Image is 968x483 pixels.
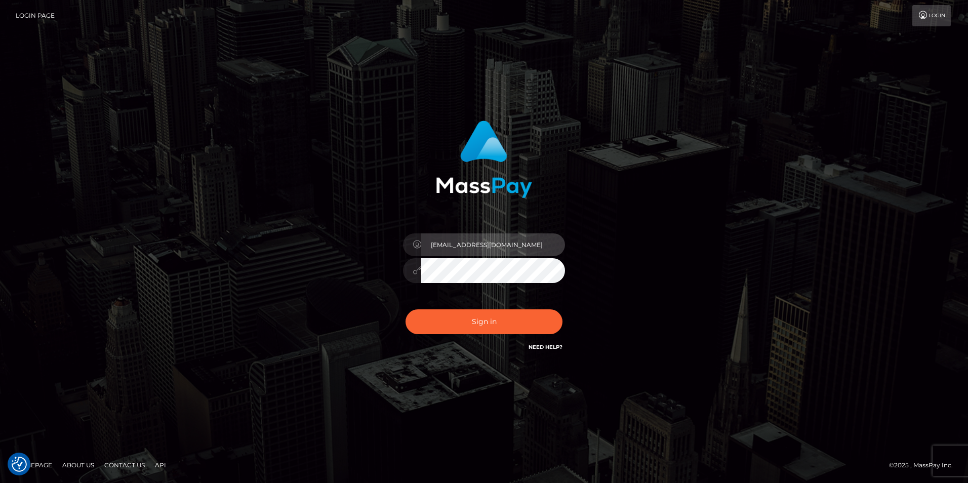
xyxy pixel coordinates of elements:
[12,457,27,472] button: Consent Preferences
[16,5,55,26] a: Login Page
[100,457,149,473] a: Contact Us
[912,5,951,26] a: Login
[421,233,565,256] input: Username...
[11,457,56,473] a: Homepage
[436,120,532,198] img: MassPay Login
[529,344,562,350] a: Need Help?
[12,457,27,472] img: Revisit consent button
[58,457,98,473] a: About Us
[151,457,170,473] a: API
[406,309,562,334] button: Sign in
[889,460,960,471] div: © 2025 , MassPay Inc.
